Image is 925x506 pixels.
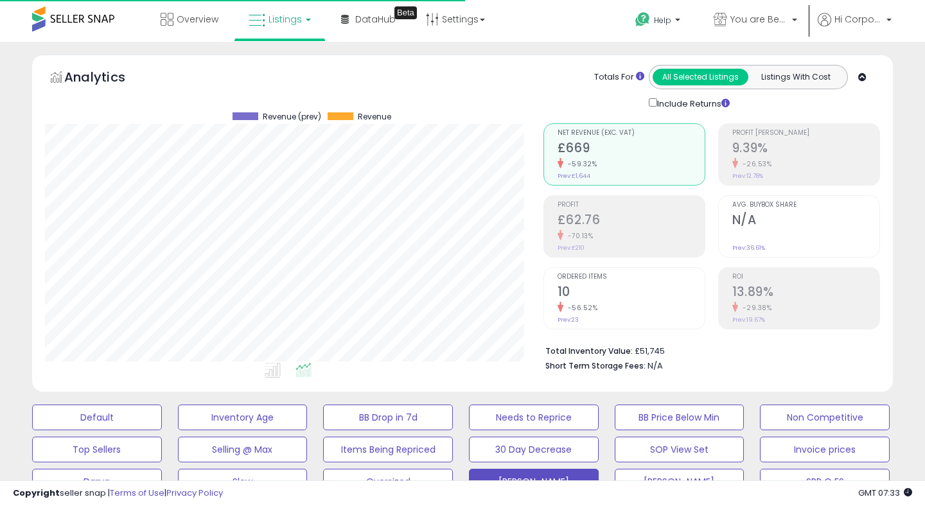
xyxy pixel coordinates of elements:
[178,405,308,430] button: Inventory Age
[732,274,879,281] span: ROI
[615,469,744,494] button: [PERSON_NAME]
[558,284,705,302] h2: 10
[563,159,597,169] small: -59.32%
[760,437,890,462] button: Invoice prices
[558,141,705,158] h2: £669
[732,202,879,209] span: Avg. Buybox Share
[469,405,599,430] button: Needs to Reprice
[32,469,162,494] button: Darya
[263,112,321,121] span: Revenue (prev)
[110,487,164,499] a: Terms of Use
[625,2,693,42] a: Help
[748,69,843,85] button: Listings With Cost
[732,213,879,230] h2: N/A
[760,469,890,494] button: SPP Q ES
[355,13,396,26] span: DataHub
[558,274,705,281] span: Ordered Items
[730,13,788,26] span: You are Beautiful ([GEOGRAPHIC_DATA])
[563,231,594,241] small: -70.13%
[858,487,912,499] span: 2025-09-8 07:33 GMT
[32,405,162,430] button: Default
[323,405,453,430] button: BB Drop in 7d
[13,487,223,500] div: seller snap | |
[558,130,705,137] span: Net Revenue (Exc. VAT)
[563,303,598,313] small: -56.52%
[545,345,633,356] b: Total Inventory Value:
[738,303,772,313] small: -29.38%
[654,15,671,26] span: Help
[166,487,223,499] a: Privacy Policy
[469,469,599,494] button: [PERSON_NAME]
[818,13,892,42] a: Hi Corporate
[760,405,890,430] button: Non Competitive
[594,71,644,83] div: Totals For
[834,13,883,26] span: Hi Corporate
[178,437,308,462] button: Selling @ Max
[647,360,663,372] span: N/A
[269,13,302,26] span: Listings
[558,213,705,230] h2: £62.76
[653,69,748,85] button: All Selected Listings
[558,244,585,252] small: Prev: £210
[738,159,772,169] small: -26.53%
[358,112,391,121] span: Revenue
[558,202,705,209] span: Profit
[732,130,879,137] span: Profit [PERSON_NAME]
[178,469,308,494] button: Slow
[558,316,579,324] small: Prev: 23
[323,469,453,494] button: Oversized
[732,141,879,158] h2: 9.39%
[64,68,150,89] h5: Analytics
[469,437,599,462] button: 30 Day Decrease
[545,342,870,358] li: £51,745
[394,6,417,19] div: Tooltip anchor
[732,316,765,324] small: Prev: 19.67%
[615,405,744,430] button: BB Price Below Min
[615,437,744,462] button: SOP View Set
[639,96,745,110] div: Include Returns
[323,437,453,462] button: Items Being Repriced
[32,437,162,462] button: Top Sellers
[558,172,590,180] small: Prev: £1,644
[13,487,60,499] strong: Copyright
[732,244,765,252] small: Prev: 36.61%
[177,13,218,26] span: Overview
[732,284,879,302] h2: 13.89%
[732,172,763,180] small: Prev: 12.78%
[635,12,651,28] i: Get Help
[545,360,646,371] b: Short Term Storage Fees:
